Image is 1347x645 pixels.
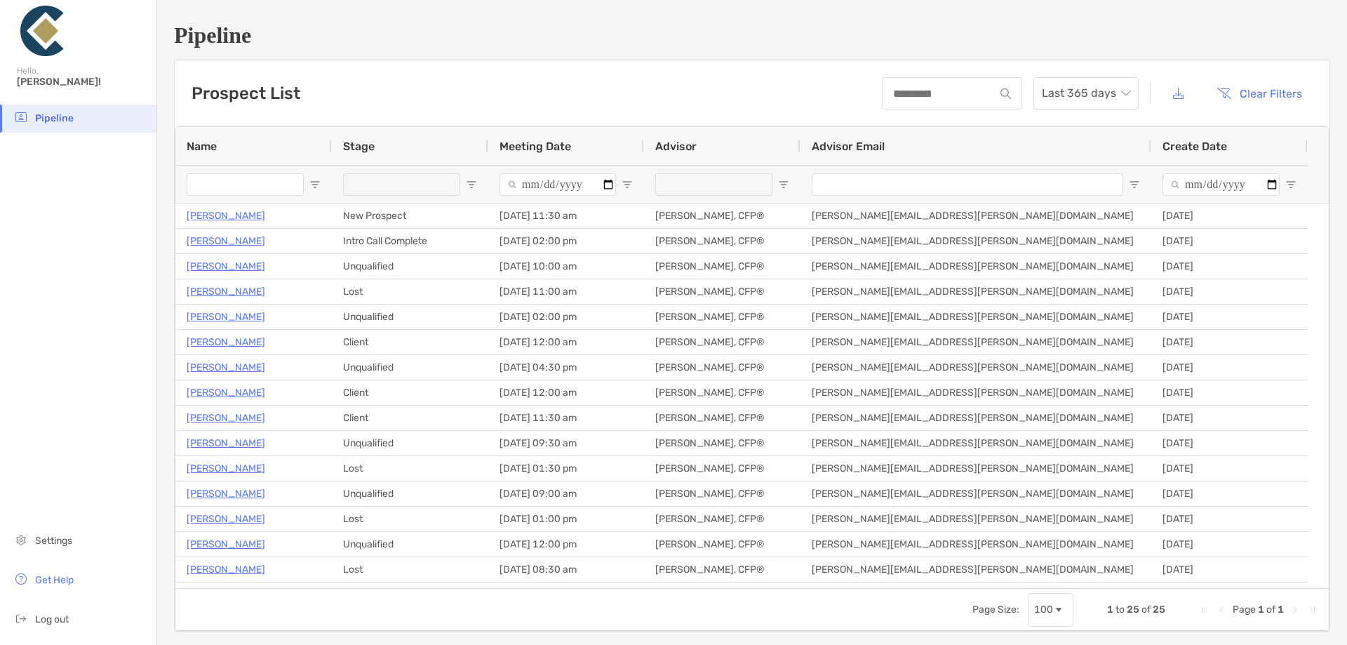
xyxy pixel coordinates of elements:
span: 1 [1258,604,1264,616]
div: Client [332,406,488,430]
div: [DATE] 12:00 am [488,380,644,405]
a: [PERSON_NAME] [187,283,265,300]
p: [PERSON_NAME] [187,333,265,351]
span: Advisor [655,140,697,153]
span: 1 [1278,604,1284,616]
a: [PERSON_NAME] [187,258,265,275]
div: [PERSON_NAME][EMAIL_ADDRESS][PERSON_NAME][DOMAIN_NAME] [800,507,1151,531]
div: Page Size [1028,593,1073,627]
a: [PERSON_NAME] [187,561,265,578]
div: [DATE] 09:30 am [488,431,644,456]
span: 25 [1127,604,1139,616]
span: Create Date [1162,140,1227,153]
div: [PERSON_NAME], CFP® [644,456,800,481]
div: [PERSON_NAME], CFP® [644,254,800,279]
div: Unqualified [332,583,488,607]
a: [PERSON_NAME] [187,485,265,503]
div: Client [332,380,488,405]
div: [DATE] [1151,254,1308,279]
span: Settings [35,535,72,547]
div: [DATE] [1151,380,1308,405]
div: [PERSON_NAME], CFP® [644,355,800,380]
p: [PERSON_NAME] [187,460,265,477]
div: [DATE] [1151,507,1308,531]
div: [PERSON_NAME][EMAIL_ADDRESS][PERSON_NAME][DOMAIN_NAME] [800,532,1151,557]
span: Meeting Date [500,140,571,153]
div: Page Size: [972,604,1019,616]
a: [PERSON_NAME] [187,586,265,604]
div: [PERSON_NAME], CFP® [644,532,800,557]
input: Name Filter Input [187,173,304,196]
div: [DATE] [1151,456,1308,481]
div: Client [332,330,488,354]
button: Open Filter Menu [778,179,789,190]
span: Page [1233,604,1256,616]
div: [PERSON_NAME], CFP® [644,305,800,329]
div: Previous Page [1216,604,1227,616]
div: Unqualified [332,355,488,380]
span: Log out [35,613,69,625]
span: of [1266,604,1275,616]
span: Advisor Email [812,140,885,153]
div: [DATE] 02:00 pm [488,229,644,253]
div: [PERSON_NAME], CFP® [644,380,800,405]
div: [PERSON_NAME], CFP® [644,330,800,354]
div: [DATE] 02:00 pm [488,305,644,329]
img: get-help icon [13,571,29,587]
div: First Page [1199,604,1210,616]
div: [DATE] [1151,481,1308,506]
div: [PERSON_NAME][EMAIL_ADDRESS][PERSON_NAME][DOMAIN_NAME] [800,583,1151,607]
div: [PERSON_NAME], CFP® [644,406,800,430]
p: [PERSON_NAME] [187,384,265,401]
div: [PERSON_NAME][EMAIL_ADDRESS][PERSON_NAME][DOMAIN_NAME] [800,305,1151,329]
div: Unqualified [332,305,488,329]
div: [DATE] 01:30 pm [488,456,644,481]
input: Create Date Filter Input [1162,173,1280,196]
div: [DATE] 08:30 am [488,557,644,582]
a: [PERSON_NAME] [187,536,265,553]
div: [DATE] [1151,431,1308,456]
div: Unqualified [332,532,488,557]
div: [PERSON_NAME][EMAIL_ADDRESS][PERSON_NAME][DOMAIN_NAME] [800,481,1151,506]
div: [PERSON_NAME][EMAIL_ADDRESS][PERSON_NAME][DOMAIN_NAME] [800,254,1151,279]
div: [PERSON_NAME], CFP® [644,583,800,607]
span: Get Help [35,574,74,586]
img: pipeline icon [13,109,29,126]
h1: Pipeline [174,22,1330,48]
div: Next Page [1289,604,1301,616]
a: [PERSON_NAME] [187,434,265,452]
div: Lost [332,507,488,531]
div: [PERSON_NAME], CFP® [644,557,800,582]
div: [PERSON_NAME][EMAIL_ADDRESS][PERSON_NAME][DOMAIN_NAME] [800,406,1151,430]
p: [PERSON_NAME] [187,207,265,225]
div: Unqualified [332,481,488,506]
div: [PERSON_NAME], CFP® [644,431,800,456]
img: settings icon [13,531,29,548]
div: [PERSON_NAME], CFP® [644,507,800,531]
span: Last 365 days [1042,78,1130,109]
a: [PERSON_NAME] [187,232,265,250]
div: [PERSON_NAME][EMAIL_ADDRESS][PERSON_NAME][DOMAIN_NAME] [800,456,1151,481]
div: New Prospect [332,204,488,228]
button: Open Filter Menu [309,179,321,190]
div: [PERSON_NAME], CFP® [644,204,800,228]
div: [PERSON_NAME][EMAIL_ADDRESS][PERSON_NAME][DOMAIN_NAME] [800,279,1151,304]
div: [DATE] [1151,583,1308,607]
span: Pipeline [35,112,74,124]
div: [DATE] 09:00 am [488,481,644,506]
div: [DATE] [1151,279,1308,304]
button: Clear Filters [1206,78,1313,109]
a: [PERSON_NAME] [187,308,265,326]
div: [DATE] [1151,330,1308,354]
div: [DATE] [1151,305,1308,329]
a: [PERSON_NAME] [187,510,265,528]
div: [PERSON_NAME], CFP® [644,279,800,304]
div: [PERSON_NAME][EMAIL_ADDRESS][PERSON_NAME][DOMAIN_NAME] [800,229,1151,253]
span: 25 [1153,604,1165,616]
div: Lost [332,456,488,481]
